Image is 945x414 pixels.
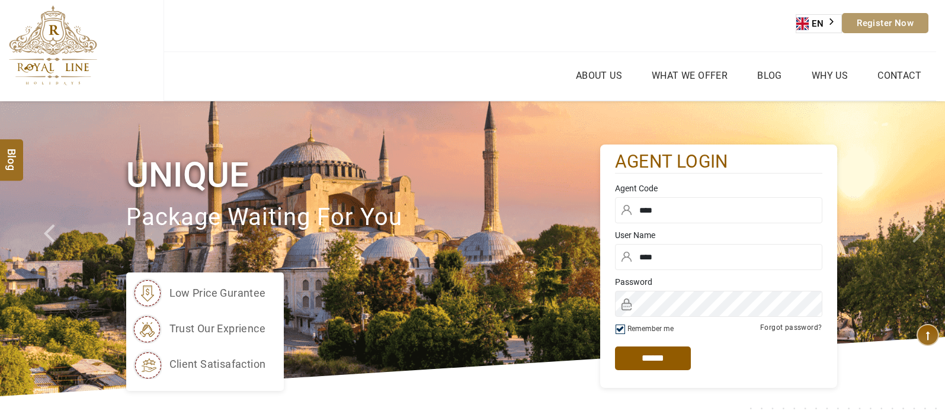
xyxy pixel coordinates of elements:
li: trust our exprience [132,314,266,344]
a: Check next prev [28,101,76,396]
label: User Name [615,229,822,241]
label: Agent Code [615,182,822,194]
a: Contact [874,67,924,84]
a: Blog [754,67,785,84]
label: Password [615,276,822,288]
a: About Us [573,67,625,84]
div: Language [796,14,842,33]
a: Why Us [809,67,851,84]
label: Remember me [627,325,674,333]
h1: Unique [126,153,600,197]
a: Register Now [842,13,928,33]
a: What we Offer [649,67,731,84]
p: package waiting for you [126,198,600,238]
a: EN [796,15,841,33]
a: Check next image [898,101,945,396]
li: client satisafaction [132,349,266,379]
li: low price gurantee [132,278,266,308]
img: The Royal Line Holidays [9,5,97,85]
aside: Language selected: English [796,14,842,33]
h2: agent login [615,150,822,174]
span: Blog [4,148,20,158]
a: Forgot password? [760,323,822,332]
